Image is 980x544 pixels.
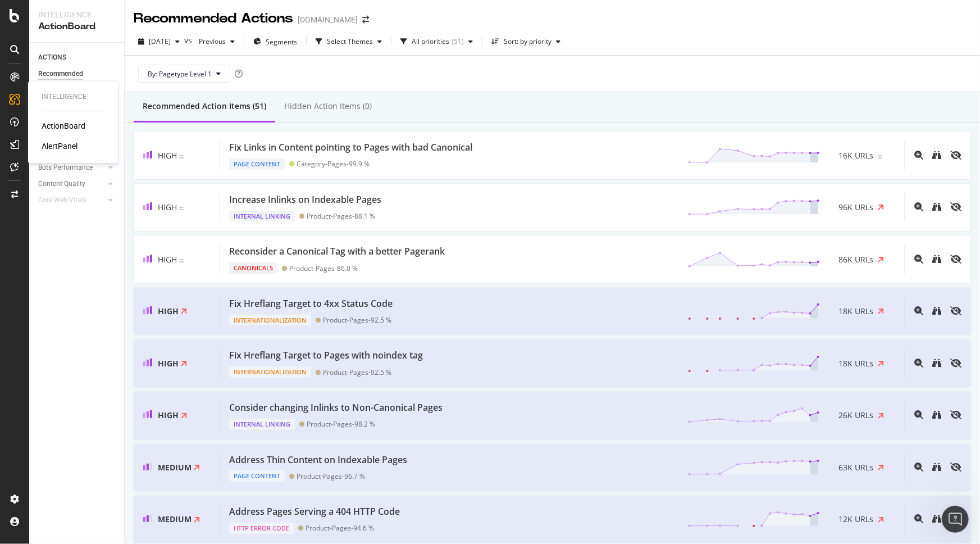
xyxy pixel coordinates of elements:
[229,158,285,170] div: Page Content
[932,462,941,473] a: binoculars
[914,306,923,315] div: magnifying-glass-plus
[158,150,177,161] span: High
[298,14,358,25] div: [DOMAIN_NAME]
[914,151,923,160] div: magnifying-glass-plus
[138,65,230,83] button: By: Pagetype Level 1
[148,69,212,79] span: By: Pagetype Level 1
[396,33,477,51] button: All priorities(51)
[38,52,116,64] a: ACTIONS
[914,463,923,472] div: magnifying-glass-plus
[38,20,115,33] div: ActionBoard
[179,207,184,210] img: Equal
[307,420,375,428] div: Product-Pages - 98.2 %
[838,514,873,525] span: 12K URLs
[158,462,192,473] span: Medium
[38,162,105,174] a: Bots Performance
[311,33,386,51] button: Select Themes
[38,68,106,92] div: Recommended Actions
[158,202,177,212] span: High
[932,358,941,369] a: binoculars
[932,202,941,212] a: binoculars
[950,255,961,264] div: eye-slash
[878,155,882,158] img: Equal
[412,38,449,45] div: All priorities
[179,155,184,158] img: Equal
[229,454,407,466] div: Address Thin Content on Indexable Pages
[932,255,941,264] div: binoculars
[838,462,873,473] span: 63K URLs
[362,16,369,24] div: arrow-right-arrow-left
[38,68,116,92] a: Recommended Actions
[914,359,923,368] div: magnifying-glass-plus
[134,33,184,51] button: [DATE]
[932,359,941,368] div: binoculars
[38,194,105,206] a: Core Web Vitals
[838,358,873,369] span: 18K URLs
[932,306,941,316] a: binoculars
[38,162,93,174] div: Bots Performance
[229,401,443,414] div: Consider changing Inlinks to Non-Canonical Pages
[838,306,873,317] span: 18K URLs
[149,37,171,46] span: 2025 Sep. 19th
[284,101,372,112] div: Hidden Action Items (0)
[914,410,923,419] div: magnifying-glass-plus
[38,178,85,190] div: Content Quality
[932,202,941,211] div: binoculars
[950,410,961,419] div: eye-slash
[932,151,941,160] div: binoculars
[229,245,445,258] div: Reconsider a Canonical Tag with a better Pagerank
[229,262,277,274] div: Canonicals
[942,506,969,533] iframe: Intercom live chat
[42,121,85,132] a: ActionBoard
[914,202,923,211] div: magnifying-glass-plus
[184,35,194,46] span: vs
[307,212,375,220] div: Product-Pages - 88.1 %
[932,410,941,419] div: binoculars
[838,410,873,421] span: 26K URLs
[323,368,391,377] div: Product-Pages - 92.5 %
[158,514,192,524] span: Medium
[42,141,78,152] a: AlertPanel
[179,259,184,262] img: Equal
[229,315,311,326] div: Internationalization
[158,358,179,369] span: High
[932,410,941,420] a: binoculars
[229,523,294,534] div: HTTP Error Code
[143,101,266,112] div: Recommended Action Items (51)
[194,37,226,46] span: Previous
[323,316,391,324] div: Product-Pages - 92.5 %
[38,52,66,64] div: ACTIONS
[327,38,373,45] div: Select Themes
[487,33,565,51] button: Sort: by priority
[229,470,285,482] div: Page Content
[950,151,961,160] div: eye-slash
[950,306,961,315] div: eye-slash
[452,38,464,45] div: ( 51 )
[229,419,295,430] div: Internal Linking
[42,93,104,102] div: Intelligence
[297,472,365,480] div: Product-Pages - 96.7 %
[158,254,177,265] span: High
[158,410,179,420] span: High
[289,264,358,273] div: Product-Pages - 86.0 %
[838,202,873,213] span: 96K URLs
[950,463,961,472] div: eye-slash
[229,366,311,378] div: Internationalization
[134,9,293,28] div: Recommended Actions
[932,514,941,523] div: binoculars
[914,514,923,523] div: magnifying-glass-plus
[229,141,472,154] div: Fix Links in Content pointing to Pages with bad Canonical
[194,33,239,51] button: Previous
[158,306,179,316] span: High
[838,254,873,265] span: 86K URLs
[932,514,941,524] a: binoculars
[504,38,551,45] div: Sort: by priority
[229,297,393,310] div: Fix Hreflang Target to 4xx Status Code
[950,359,961,368] div: eye-slash
[838,150,873,161] span: 16K URLs
[932,306,941,315] div: binoculars
[950,202,961,211] div: eye-slash
[229,349,423,362] div: Fix Hreflang Target to Pages with noindex tag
